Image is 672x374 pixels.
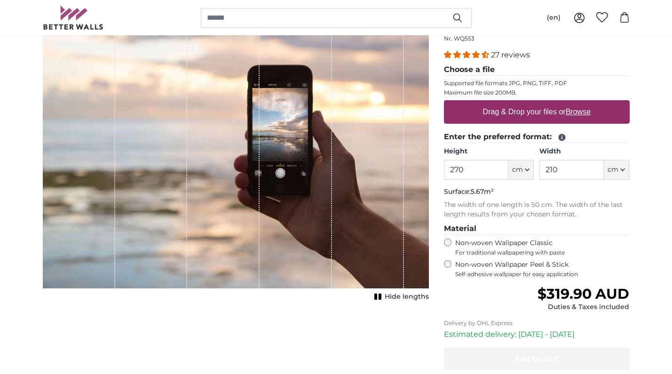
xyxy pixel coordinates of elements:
legend: Choose a file [444,64,630,76]
span: cm [608,165,618,175]
label: Width [539,147,629,156]
button: (en) [539,9,568,26]
img: Betterwalls [43,6,104,30]
span: cm [512,165,523,175]
p: Supported file formats JPG, PNG, TIFF, PDF [444,80,630,87]
span: Add to cart [514,354,559,363]
p: The width of one length is 50 cm. The width of the last length results from your chosen format. [444,200,630,219]
button: cm [508,160,534,180]
span: 4.41 stars [444,50,491,59]
span: Hide lengths [385,292,429,302]
label: Non-woven Wallpaper Classic [455,239,630,256]
button: Add to cart [444,348,630,370]
span: For traditional wallpapering with paste [455,249,630,256]
label: Non-woven Wallpaper Peel & Stick [455,260,630,278]
label: Height [444,147,534,156]
span: Nr. WQ553 [444,35,474,42]
span: 27 reviews [491,50,530,59]
legend: Enter the preferred format: [444,131,630,143]
span: 5.67m² [471,187,494,196]
u: Browse [566,108,591,116]
span: Self-adhesive wallpaper for easy application [455,271,630,278]
p: Surface: [444,187,630,197]
button: cm [604,160,629,180]
span: $319.90 AUD [538,285,629,302]
p: Estimated delivery: [DATE] - [DATE] [444,329,630,340]
p: Delivery by DHL Express [444,319,630,327]
label: Drag & Drop your files or [479,103,594,121]
legend: Material [444,223,630,235]
p: Maximum file size 200MB. [444,89,630,96]
button: Hide lengths [372,290,429,303]
div: Duties & Taxes included [538,302,629,312]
